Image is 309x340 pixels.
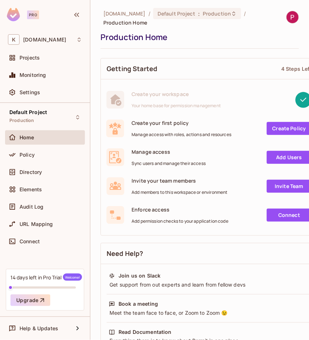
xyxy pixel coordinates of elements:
span: Monitoring [20,72,46,78]
li: / [149,10,150,17]
span: Add permission checks to your application code [132,218,228,224]
span: Workspace: karya.in [23,37,66,43]
span: Sync users and manage their access [132,161,206,166]
span: Home [20,135,34,140]
div: Book a meeting [119,300,158,308]
span: Manage access [132,148,206,155]
span: Audit Log [20,204,43,210]
span: Default Project [158,10,195,17]
span: : [198,11,200,17]
span: Getting Started [107,64,157,73]
span: Create your workspace [132,91,221,97]
span: Production Home [103,19,147,26]
span: Directory [20,169,42,175]
div: Join us on Slack [119,272,160,279]
span: K [8,34,20,45]
span: Production [203,10,231,17]
span: Settings [20,90,40,95]
span: Projects [20,55,40,61]
span: the active workspace [103,10,146,17]
div: Pro [27,10,39,19]
span: URL Mapping [20,221,53,227]
span: Connect [20,239,40,244]
span: Invite your team members [132,177,228,184]
span: Production [9,118,34,123]
div: Get support from out experts and learn from fellow devs [109,281,308,288]
span: Your home base for permission management [132,103,221,109]
span: Add members to this workspace or environment [132,189,228,195]
span: Manage access with roles, actions and resources [132,132,231,138]
button: Upgrade [10,295,50,306]
span: Elements [20,187,42,192]
span: Create your first policy [132,119,231,126]
span: Help & Updates [20,326,58,331]
span: Need Help? [107,249,143,258]
span: Welcome! [63,274,82,281]
span: Enforce access [132,206,228,213]
div: Read Documentation [119,328,172,336]
img: SReyMgAAAABJRU5ErkJggg== [7,8,20,21]
li: / [244,10,246,17]
div: Meet the team face to face, or Zoom to Zoom 😉 [109,309,308,317]
div: Production Home [100,32,295,43]
div: 14 days left in Pro Trial [10,274,82,281]
span: Policy [20,152,35,158]
img: Pallavi Sahu [287,11,299,23]
span: Default Project [9,109,47,115]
